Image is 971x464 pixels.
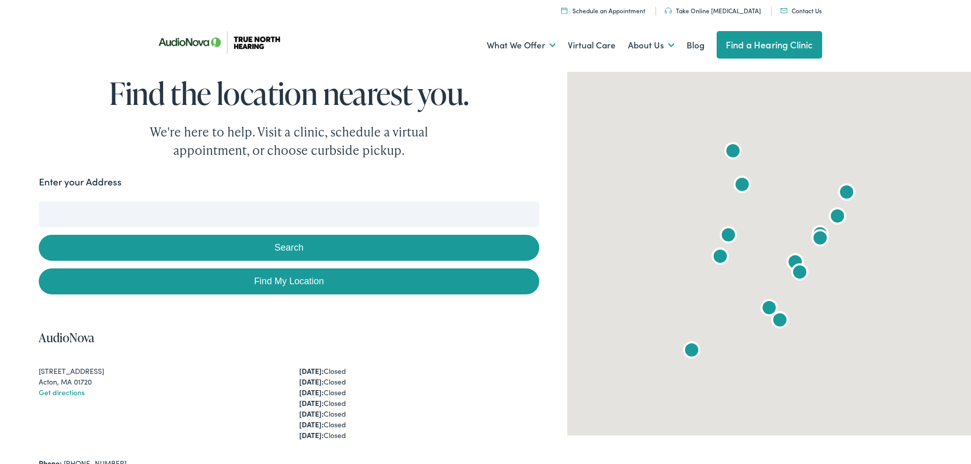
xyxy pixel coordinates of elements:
strong: [DATE]: [299,376,324,387]
label: Enter your Address [39,175,121,189]
div: Acton, MA 01720 [39,376,279,387]
a: Take Online [MEDICAL_DATA] [665,6,761,15]
a: Virtual Care [568,26,616,64]
div: AudioNova [808,223,832,248]
div: AudioNova [825,205,850,230]
div: AudioNova [757,297,781,321]
button: Search [39,235,539,261]
strong: [DATE]: [299,398,324,408]
a: Schedule an Appointment [561,6,645,15]
a: AudioNova [39,329,94,346]
a: Contact Us [780,6,822,15]
div: AudioNova [783,251,807,276]
div: AudioNova [730,174,754,198]
div: AudioNova [788,261,812,286]
a: About Us [628,26,674,64]
div: Closed Closed Closed Closed Closed Closed Closed [299,366,539,441]
strong: [DATE]: [299,419,324,429]
strong: [DATE]: [299,387,324,397]
div: AudioNova [808,227,832,252]
img: Headphones icon in color code ffb348 [665,8,672,14]
a: Find a Hearing Clinic [717,31,822,59]
strong: [DATE]: [299,366,324,376]
div: We're here to help. Visit a clinic, schedule a virtual appointment, or choose curbside pickup. [126,123,452,159]
a: Find My Location [39,268,539,294]
input: Enter your address or zip code [39,202,539,227]
div: True North Hearing by AudioNova [716,224,741,249]
div: AudioNova [721,140,745,165]
div: AudioNova [708,245,732,270]
strong: [DATE]: [299,430,324,440]
a: Get directions [39,387,85,397]
img: Mail icon in color code ffb348, used for communication purposes [780,8,788,13]
img: Icon symbolizing a calendar in color code ffb348 [561,7,567,14]
div: AudioNova [768,309,792,334]
div: [STREET_ADDRESS] [39,366,279,376]
strong: [DATE]: [299,408,324,419]
h1: Find the location nearest you. [39,76,539,110]
div: AudioNova [679,339,704,364]
div: True North Hearing by AudioNova [834,181,859,206]
a: What We Offer [487,26,556,64]
a: Blog [687,26,704,64]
